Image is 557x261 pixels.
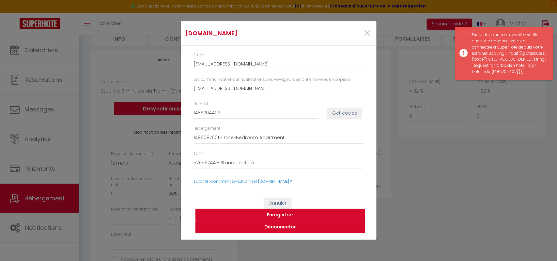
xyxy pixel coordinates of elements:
[194,77,352,83] label: Les communications et notifications des voyageurs seront envoyées en copie à :
[195,209,365,221] button: Enregistrer
[194,151,202,157] label: Tarif
[194,179,292,184] a: Tutoriel : Comment synchroniser [DOMAIN_NAME] ?
[472,32,546,75] div: Erreur de connexion, veuillez vérifier que votre annonce est bien connectée à SuperHote depuis vo...
[364,26,372,40] button: Close
[194,125,221,132] label: Hébergement
[5,3,25,22] button: Ouvrir le widget de chat LiveChat
[194,101,208,107] label: Hotel id
[195,221,365,233] button: Déconnecter
[194,52,205,58] label: Email
[529,232,552,256] iframe: Chat
[264,198,291,209] button: Annuler
[327,108,362,119] button: Get codes
[186,29,307,38] h4: [DOMAIN_NAME]
[364,23,372,43] span: ×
